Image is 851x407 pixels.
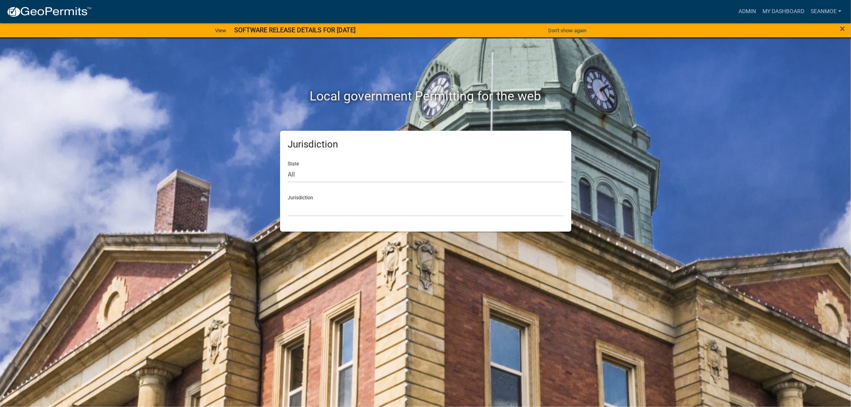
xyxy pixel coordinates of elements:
[840,24,845,33] button: Close
[808,4,845,19] a: SeanMoe
[212,24,229,37] a: View
[545,24,590,37] button: Don't show again
[759,4,808,19] a: My Dashboard
[234,26,355,34] strong: SOFTWARE RELEASE DETAILS FOR [DATE]
[288,139,563,150] h5: Jurisdiction
[840,23,845,34] span: ×
[735,4,759,19] a: Admin
[204,88,647,104] h2: Local government Permitting for the web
